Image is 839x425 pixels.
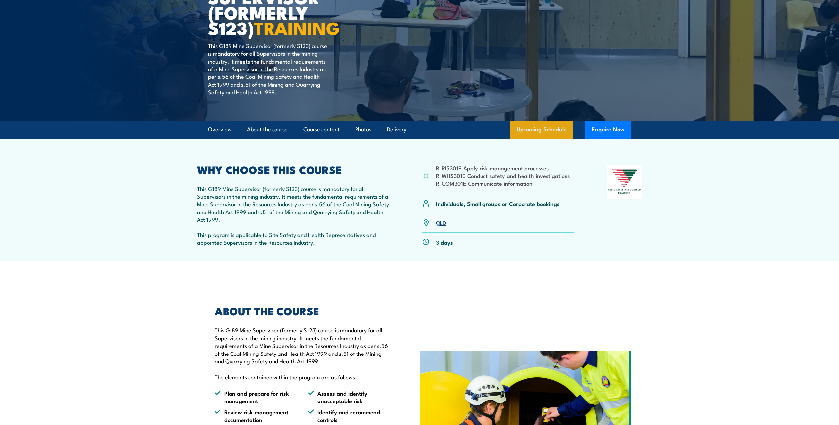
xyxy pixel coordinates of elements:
[436,200,560,207] p: Individuals, Small groups or Corporate bookings
[215,306,389,315] h2: ABOUT THE COURSE
[436,164,570,172] li: RIIRIS301E Apply risk management processes
[215,326,389,365] p: This G189 Mine Supervisor (formerly S123) course is mandatory for all Supervisors in the mining i...
[247,121,288,138] a: About the course
[436,172,570,179] li: RIIWHS301E Conduct safety and health investigations
[215,389,296,405] li: Plan and prepare for risk management
[208,42,329,96] p: This G189 Mine Supervisor (formerly S123) course is mandatory for all Supervisors in the mining i...
[436,238,453,246] p: 3 days
[197,185,390,223] p: This G189 Mine Supervisor (formerly S123) course is mandatory for all Supervisors in the mining i...
[215,408,296,424] li: Review risk management documentation
[308,389,389,405] li: Assess and identify unacceptable risk
[510,121,573,139] a: Upcoming Schedule
[208,121,231,138] a: Overview
[215,373,389,381] p: The elements contained within the program are as follows:
[387,121,406,138] a: Delivery
[436,179,570,187] li: RIICOM301E Communicate information
[303,121,340,138] a: Course content
[436,218,446,226] a: QLD
[308,408,389,424] li: Identify and recommend controls
[197,231,390,246] p: This program is applicable to Site Safety and Health Representatives and appointed Supervisors in...
[254,14,340,41] strong: TRAINING
[585,121,631,139] button: Enquire Now
[197,165,390,174] h2: WHY CHOOSE THIS COURSE
[607,165,642,199] img: Nationally Recognised Training logo.
[355,121,371,138] a: Photos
